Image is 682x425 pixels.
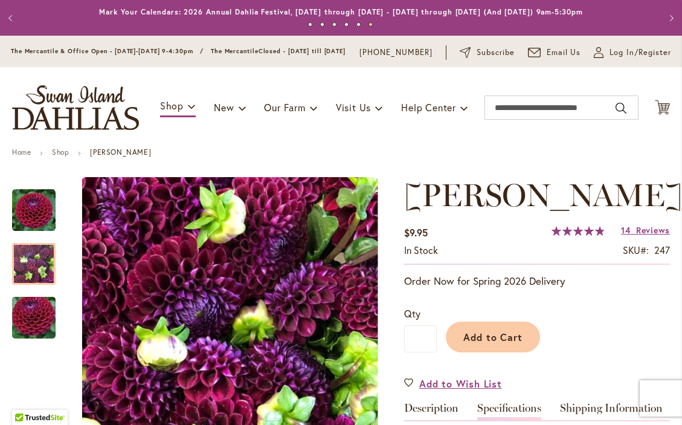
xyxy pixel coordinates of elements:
a: Description [404,403,458,420]
span: New [214,101,234,114]
a: Home [12,148,31,157]
button: Add to Cart [446,322,540,352]
a: Email Us [528,47,581,59]
div: Availability [404,244,438,258]
span: Shop [160,99,184,112]
span: The Mercantile & Office Open - [DATE]-[DATE] 9-4:30pm / The Mercantile [11,47,259,55]
a: Specifications [477,403,541,420]
button: Next [658,6,682,30]
iframe: Launch Accessibility Center [9,382,43,416]
button: 3 of 6 [332,22,336,27]
img: Ivanetti [12,189,56,232]
div: 97% [552,226,605,236]
a: 14 Reviews [621,224,670,236]
a: Subscribe [460,47,515,59]
strong: [PERSON_NAME] [90,148,151,157]
a: Mark Your Calendars: 2026 Annual Dahlia Festival, [DATE] through [DATE] - [DATE] through [DATE] (... [99,7,582,16]
span: Add to Wish List [419,377,502,391]
p: Order Now for Spring 2026 Delivery [404,274,670,288]
button: 1 of 6 [308,22,312,27]
span: Email Us [547,47,581,59]
span: In stock [404,244,438,256]
span: Our Farm [264,101,305,114]
span: Closed - [DATE] till [DATE] [259,47,346,55]
span: Qty [404,307,420,320]
span: 14 [621,224,630,236]
div: IVANETTI [12,285,56,339]
a: Shop [52,148,69,157]
a: Add to Wish List [404,377,502,391]
div: IVANETTI [12,231,68,285]
div: Ivanetti [12,177,68,231]
button: 4 of 6 [344,22,349,27]
a: store logo [12,85,139,130]
button: 6 of 6 [368,22,373,27]
span: $9.95 [404,226,428,239]
span: Add to Cart [463,331,523,343]
span: Visit Us [336,101,371,114]
span: Log In/Register [610,47,671,59]
div: 247 [654,244,670,258]
a: Log In/Register [594,47,671,59]
a: [PHONE_NUMBER] [359,47,433,59]
button: 5 of 6 [356,22,361,27]
strong: SKU [623,244,649,256]
span: Reviews [636,224,670,236]
a: Shipping Information [560,403,663,420]
button: 2 of 6 [320,22,324,27]
span: Subscribe [477,47,515,59]
span: Help Center [401,101,456,114]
